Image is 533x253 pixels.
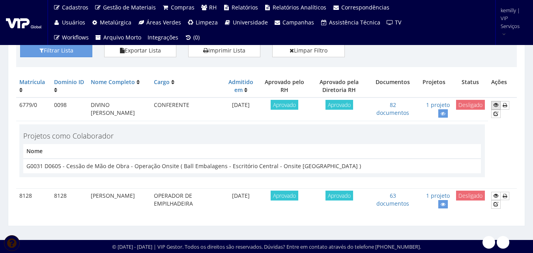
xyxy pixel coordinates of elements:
a: TV [383,15,405,30]
th: Nome [23,144,481,159]
span: Aprovado [271,100,298,110]
a: Universidade [221,15,271,30]
a: Nome Completo [91,78,135,86]
h4: Projetos como Colaborador [23,132,481,140]
td: 6779/0 [16,97,51,121]
a: Integrações [144,30,181,45]
span: Workflows [62,34,89,41]
a: 63 documentos [376,192,409,207]
span: Integrações [148,34,178,41]
div: © [DATE] - [DATE] | VIP Gestor. Todos os direitos são reservados. Dúvidas? Entre em contato atrav... [112,243,421,251]
span: Aprovado [325,100,353,110]
a: Workflows [50,30,92,45]
a: Áreas Verdes [135,15,184,30]
td: [DATE] [221,189,261,212]
span: Áreas Verdes [146,19,181,26]
a: (0) [181,30,203,45]
th: Documentos [370,75,415,97]
span: Desligado [456,191,485,201]
td: 0098 [51,97,88,121]
span: Gestão de Materiais [103,4,156,11]
span: Assistência Técnica [329,19,380,26]
a: Assistência Técnica [317,15,383,30]
a: 1 projeto [426,192,450,199]
span: Metalúrgica [100,19,131,26]
span: Correspondências [341,4,389,11]
a: Cargo [154,78,170,86]
span: Desligado [456,100,485,110]
span: Arquivo Morto [103,34,141,41]
th: Ações [488,75,517,97]
a: Limpeza [184,15,221,30]
span: Aprovado [325,191,353,201]
th: Projetos [415,75,453,97]
a: Admitido em [228,78,253,94]
a: Campanhas [271,15,318,30]
span: Limpeza [196,19,218,26]
span: Relatórios Analíticos [273,4,326,11]
span: Campanhas [282,19,314,26]
a: Arquivo Morto [92,30,145,45]
td: DIVINO [PERSON_NAME] [88,97,151,121]
td: 8128 [51,189,88,212]
span: kemilly | VIP Serviços [501,6,523,30]
th: Status [453,75,488,97]
button: Filtrar Lista [20,44,92,57]
span: Relatórios [232,4,258,11]
td: 8128 [16,189,51,212]
a: Limpar Filtro [272,44,344,57]
img: logo [6,17,41,28]
a: Usuários [50,15,88,30]
span: Aprovado [271,191,298,201]
a: Imprimir Lista [188,44,260,57]
span: TV [395,19,401,26]
td: [PERSON_NAME] [88,189,151,212]
td: [DATE] [221,97,261,121]
td: OPERADOR DE EMPILHADEIRA [151,189,221,212]
span: Compras [171,4,194,11]
td: CONFERENTE [151,97,221,121]
span: Usuários [62,19,85,26]
button: Exportar Lista [104,44,176,57]
span: (0) [193,34,200,41]
span: Universidade [233,19,268,26]
a: Metalúrgica [88,15,135,30]
th: Aprovado pela Diretoria RH [308,75,370,97]
span: RH [209,4,217,11]
td: G0031 D0605 - Cessão de Mão de Obra - Operação Onsite ( Ball Embalagens - Escritório Central - On... [23,159,481,173]
a: Domínio ID [54,78,84,86]
th: Aprovado pelo RH [261,75,308,97]
a: 82 documentos [376,101,409,116]
span: Cadastros [62,4,88,11]
a: Matrícula [19,78,45,86]
a: 1 projeto [426,101,450,109]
